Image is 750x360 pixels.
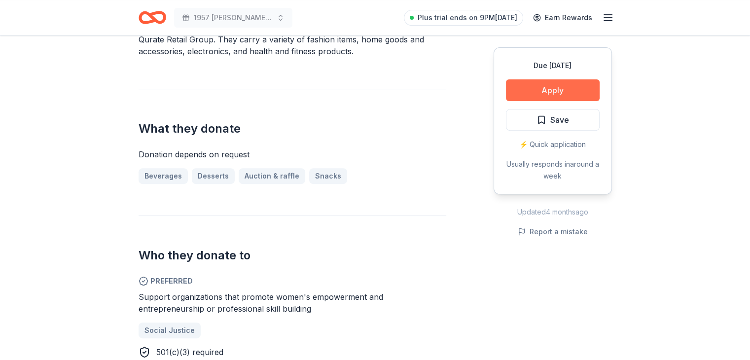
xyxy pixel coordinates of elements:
[550,113,569,126] span: Save
[506,79,600,101] button: Apply
[192,168,235,184] a: Desserts
[156,347,223,357] span: 501(c)(3) required
[194,12,273,24] span: 1957 [PERSON_NAME] Restoration
[139,248,446,263] h2: Who they donate to
[404,10,523,26] a: Plus trial ends on 9PM[DATE]
[144,324,195,336] span: Social Justice
[527,9,598,27] a: Earn Rewards
[139,168,188,184] a: Beverages
[506,60,600,72] div: Due [DATE]
[494,206,612,218] div: Updated 4 months ago
[506,158,600,182] div: Usually responds in around a week
[139,148,446,160] div: Donation depends on request
[139,323,201,338] a: Social Justice
[139,292,383,314] span: Support organizations that promote women's empowerment and entrepreneurship or professional skill...
[309,168,347,184] a: Snacks
[506,139,600,150] div: ⚡️ Quick application
[139,6,166,29] a: Home
[174,8,292,28] button: 1957 [PERSON_NAME] Restoration
[506,109,600,131] button: Save
[239,168,305,184] a: Auction & raffle
[418,12,517,24] span: Plus trial ends on 9PM[DATE]
[518,226,588,238] button: Report a mistake
[139,121,446,137] h2: What they donate
[139,275,446,287] span: Preferred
